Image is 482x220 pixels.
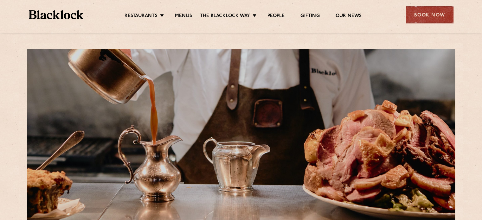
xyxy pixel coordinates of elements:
a: Gifting [300,13,319,20]
div: Book Now [406,6,453,23]
a: People [267,13,285,20]
a: Our News [336,13,362,20]
a: Restaurants [125,13,157,20]
a: Menus [175,13,192,20]
a: The Blacklock Way [200,13,250,20]
img: BL_Textured_Logo-footer-cropped.svg [29,10,84,19]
